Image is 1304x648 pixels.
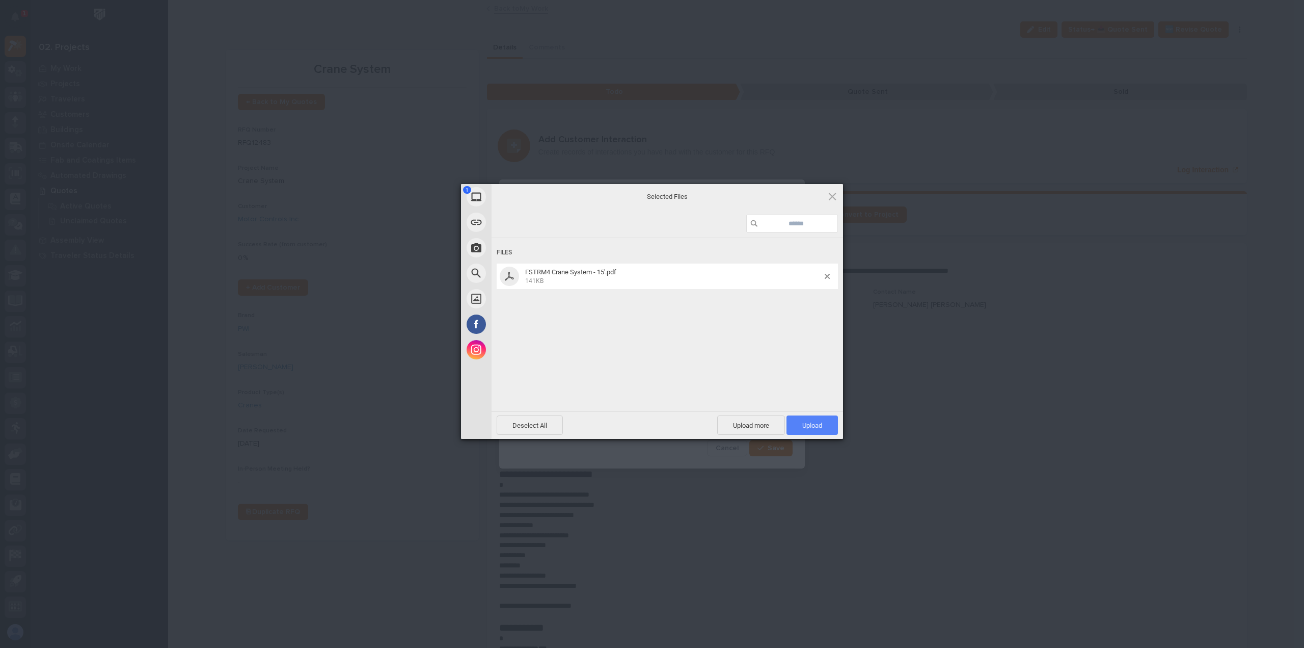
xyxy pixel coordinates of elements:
div: Files [497,243,838,262]
span: Upload [786,416,838,435]
div: Take Photo [461,235,583,261]
div: Link (URL) [461,210,583,235]
div: Unsplash [461,286,583,312]
span: Upload more [717,416,785,435]
span: Click here or hit ESC to close picker [827,191,838,202]
span: FSTRM4 Crane System - 15'.pdf [522,268,825,285]
span: FSTRM4 Crane System - 15'.pdf [525,268,616,276]
span: Deselect All [497,416,563,435]
span: Upload [802,422,822,429]
div: Instagram [461,337,583,362]
div: Web Search [461,261,583,286]
span: 141KB [525,277,544,284]
div: My Device [461,184,583,210]
div: Facebook [461,312,583,337]
span: Selected Files [565,192,769,201]
span: 1 [463,186,471,194]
